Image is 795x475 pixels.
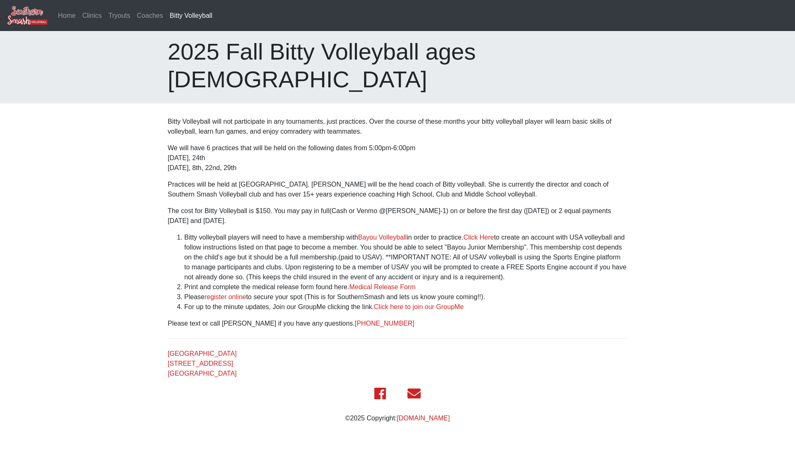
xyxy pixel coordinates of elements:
a: Tryouts [105,7,134,24]
li: Please to secure your spot (This is for SouthernSmash and lets us know youre coming!!). [184,292,627,302]
a: Coaches [134,7,166,24]
a: Home [55,7,79,24]
li: Bitty volleyball players will need to have a membership with in order to practice. to create an a... [184,233,627,282]
p: Please text or call [PERSON_NAME] if you have any questions. [168,319,627,329]
a: Clinics [79,7,105,24]
a: [GEOGRAPHIC_DATA][STREET_ADDRESS][GEOGRAPHIC_DATA] [168,350,237,377]
a: register online [205,293,246,300]
li: For up to the minute updates, Join our GroupMe clicking the link. [184,302,627,312]
h1: 2025 Fall Bitty Volleyball ages [DEMOGRAPHIC_DATA] [168,38,627,93]
p: The cost for Bitty Volleyball is $150. You may pay in full(Cash or Venmo @[PERSON_NAME]-1) on or ... [168,206,627,226]
a: [PHONE_NUMBER] [355,320,414,327]
img: Southern Smash Volleyball [7,5,48,26]
p: We will have 6 practices that will be held on the following dates from 5:00pm-6:00pm [DATE], 24th... [168,143,627,173]
a: Bayou Volleyball [358,234,407,241]
a: Click here to join our GroupMe [374,303,464,310]
p: Practices will be held at [GEOGRAPHIC_DATA]. [PERSON_NAME] will be the head coach of Bitty volley... [168,180,627,199]
li: Print and complete the medical release form found here. [184,282,627,292]
a: Click Here [463,234,494,241]
a: [DOMAIN_NAME] [397,415,450,422]
p: Bitty Volleyball will not participate in any tournaments, just practices. Over the course of thes... [168,117,627,137]
a: Medical Release Form [349,283,415,290]
a: Bitty Volleyball [166,7,216,24]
